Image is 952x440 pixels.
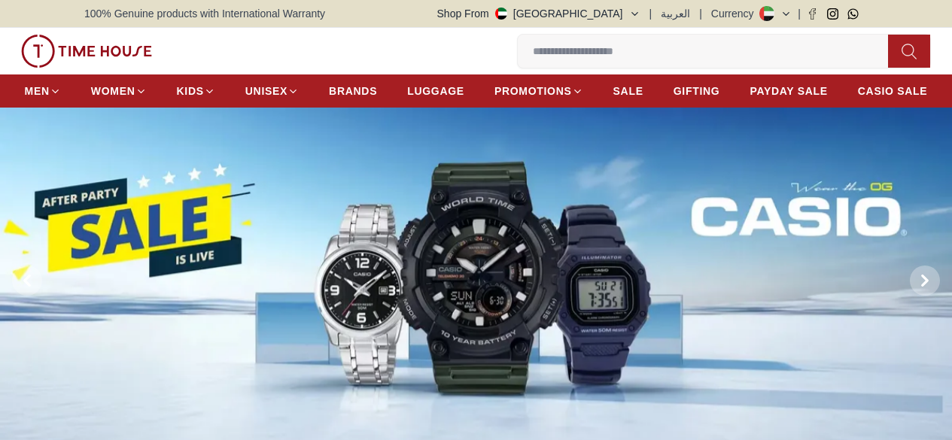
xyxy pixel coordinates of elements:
a: LUGGAGE [407,77,464,105]
a: Whatsapp [847,8,859,20]
a: PROMOTIONS [494,77,583,105]
span: MEN [25,83,50,99]
span: 100% Genuine products with International Warranty [84,6,325,21]
span: GIFTING [674,83,720,99]
button: Shop From[GEOGRAPHIC_DATA] [437,6,640,21]
a: Instagram [827,8,838,20]
a: GIFTING [674,77,720,105]
a: Facebook [807,8,818,20]
span: SALE [613,83,643,99]
span: PAYDAY SALE [750,83,827,99]
span: LUGGAGE [407,83,464,99]
span: KIDS [177,83,204,99]
img: United Arab Emirates [495,8,507,20]
a: UNISEX [245,77,299,105]
span: | [649,6,652,21]
span: | [699,6,702,21]
div: Currency [711,6,760,21]
span: UNISEX [245,83,287,99]
a: WOMEN [91,77,147,105]
a: CASIO SALE [858,77,928,105]
img: ... [21,35,152,68]
a: BRANDS [329,77,377,105]
span: | [798,6,801,21]
span: BRANDS [329,83,377,99]
button: العربية [661,6,690,21]
span: CASIO SALE [858,83,928,99]
span: WOMEN [91,83,135,99]
a: MEN [25,77,61,105]
a: SALE [613,77,643,105]
a: PAYDAY SALE [750,77,827,105]
span: PROMOTIONS [494,83,572,99]
a: KIDS [177,77,215,105]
